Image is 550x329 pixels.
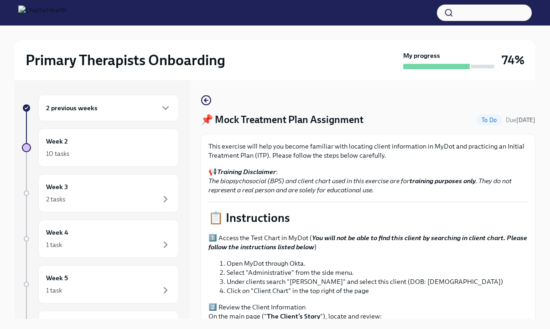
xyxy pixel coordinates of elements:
[46,319,68,329] h6: Week 6
[22,174,179,212] a: Week 32 tasks
[227,286,528,295] li: Click on "Client Chart" in the top right of the page
[506,116,535,124] span: August 15th, 2025 07:00
[267,312,320,320] strong: The Client’s Story
[227,259,528,268] li: Open MyDot through Okta.
[227,268,528,277] li: Select "Administrative" from the side menu.
[26,51,225,69] h2: Primary Therapists Onboarding
[22,265,179,303] a: Week 51 task
[46,286,62,295] div: 1 task
[208,167,528,195] p: 📢 :
[38,95,179,121] div: 2 previous weeks
[46,195,65,204] div: 2 tasks
[227,277,528,286] li: Under clients search "[PERSON_NAME]" and select this client (DOB: [DEMOGRAPHIC_DATA])
[208,210,528,226] p: 📋 Instructions
[403,51,440,60] strong: My progress
[217,168,276,176] strong: Training Disclaimer
[208,303,528,321] p: 2️⃣ Review the Client Information On the main page (" "), locate and review:
[410,177,476,185] strong: training purposes only
[208,142,528,160] p: This exercise will help you become familiar with locating client information in MyDot and practic...
[502,52,524,68] h3: 74%
[46,240,62,249] div: 1 task
[46,103,98,113] h6: 2 previous weeks
[208,234,527,251] strong: You will not be able to find this client by searching in client chart. Please follow the instruct...
[22,220,179,258] a: Week 41 task
[22,129,179,167] a: Week 210 tasks
[46,136,68,146] h6: Week 2
[506,117,535,123] span: Due
[46,149,69,158] div: 10 tasks
[208,233,528,252] p: 1️⃣ Access the Test Chart in MyDot ( )
[46,227,68,237] h6: Week 4
[46,182,68,192] h6: Week 3
[18,5,67,20] img: CharlieHealth
[516,117,535,123] strong: [DATE]
[201,113,363,127] h4: 📌 Mock Treatment Plan Assignment
[208,177,512,194] em: The biopsychosocial (BPS) and client chart used in this exercise are for . They do not represent ...
[46,273,68,283] h6: Week 5
[476,117,502,123] span: To Do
